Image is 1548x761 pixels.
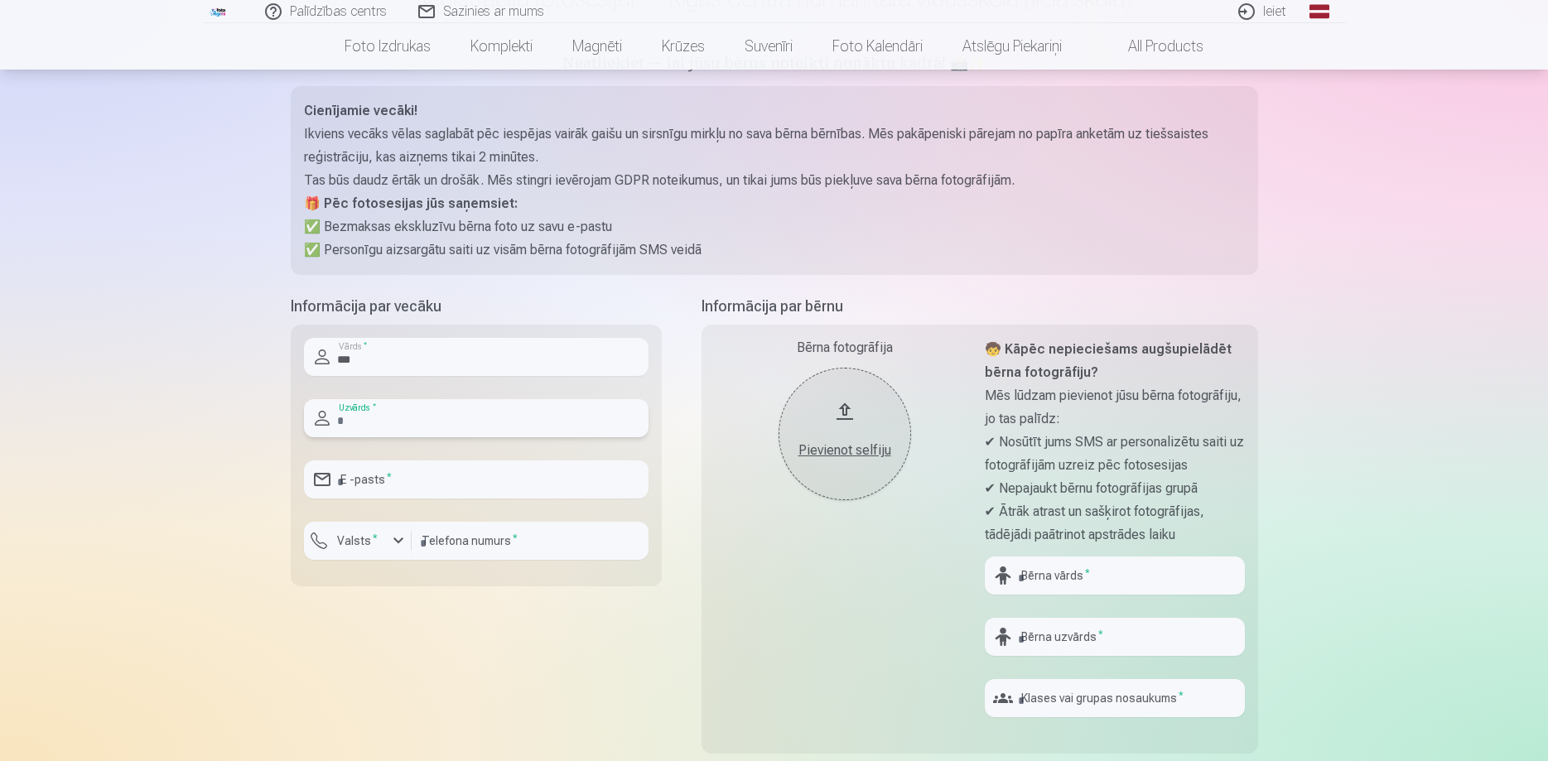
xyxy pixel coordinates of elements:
strong: 🧒 Kāpēc nepieciešams augšupielādēt bērna fotogrāfiju? [985,341,1232,380]
p: ✔ Ātrāk atrast un sašķirot fotogrāfijas, tādējādi paātrinot apstrādes laiku [985,500,1245,547]
p: Mēs lūdzam pievienot jūsu bērna fotogrāfiju, jo tas palīdz: [985,384,1245,431]
p: ✅ Personīgu aizsargātu saiti uz visām bērna fotogrāfijām SMS veidā [304,238,1245,262]
p: ✅ Bezmaksas ekskluzīvu bērna foto uz savu e-pastu [304,215,1245,238]
h5: Informācija par bērnu [702,295,1258,318]
img: /fa1 [210,7,228,17]
a: Foto kalendāri [813,23,943,70]
strong: 🎁 Pēc fotosesijas jūs saņemsiet: [304,195,518,211]
a: Atslēgu piekariņi [943,23,1082,70]
div: Bērna fotogrāfija [715,338,975,358]
p: ✔ Nepajaukt bērnu fotogrāfijas grupā [985,477,1245,500]
a: All products [1082,23,1223,70]
a: Komplekti [451,23,552,70]
label: Valsts [330,532,384,549]
a: Krūzes [642,23,725,70]
div: Pievienot selfiju [795,441,895,460]
a: Magnēti [552,23,642,70]
p: Tas būs daudz ērtāk un drošāk. Mēs stingri ievērojam GDPR noteikumus, un tikai jums būs piekļuve ... [304,169,1245,192]
a: Foto izdrukas [325,23,451,70]
button: Valsts* [304,522,412,560]
h5: Informācija par vecāku [291,295,662,318]
p: Ikviens vecāks vēlas saglabāt pēc iespējas vairāk gaišu un sirsnīgu mirkļu no sava bērna bērnības... [304,123,1245,169]
p: ✔ Nosūtīt jums SMS ar personalizētu saiti uz fotogrāfijām uzreiz pēc fotosesijas [985,431,1245,477]
strong: Cienījamie vecāki! [304,103,417,118]
button: Pievienot selfiju [779,368,911,500]
a: Suvenīri [725,23,813,70]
